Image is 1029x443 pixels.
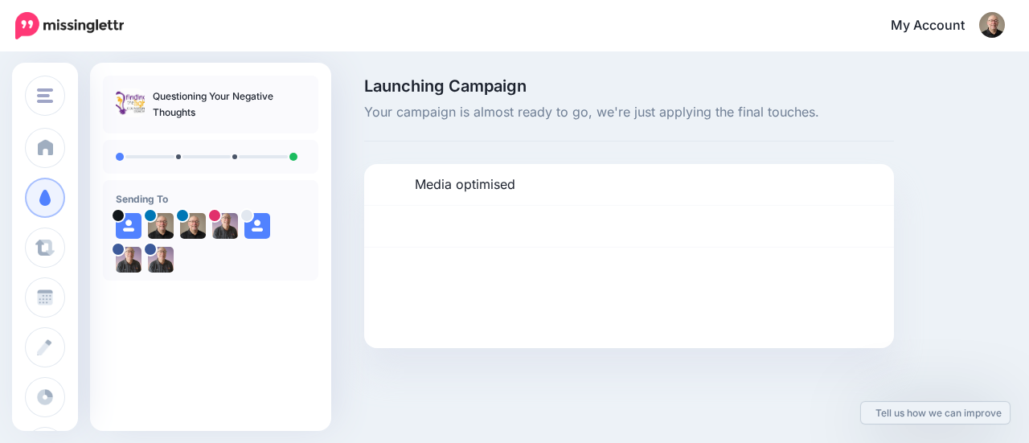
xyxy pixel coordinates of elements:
[148,213,174,239] img: 1752026904130-37659.png
[116,88,145,117] img: d597d32a2efff2d5afbf47fad9a5f036_thumb.jpg
[37,88,53,103] img: menu.png
[148,247,174,273] img: 293372584_465753458884511_1986306127984333259_n-bsa152413.png
[116,193,305,205] h4: Sending To
[212,213,238,239] img: 131339311_208848607506699_4895274106044596898_n-bsa152414.jpg
[364,102,894,123] span: Your campaign is almost ready to go, we're just applying the final touches.
[153,88,305,121] p: Questioning Your Negative Thoughts
[15,12,124,39] img: Missinglettr
[116,213,141,239] img: user_default_image.png
[861,402,1010,424] a: Tell us how we can improve
[875,6,1005,46] a: My Account
[415,174,515,195] p: Media optimised
[116,247,141,273] img: 277671337_661210768419784_9048628225170539642_n-bsa152412.png
[244,213,270,239] img: user_default_image.png
[180,213,206,239] img: 1752026904130-37659.png
[364,78,894,94] span: Launching Campaign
